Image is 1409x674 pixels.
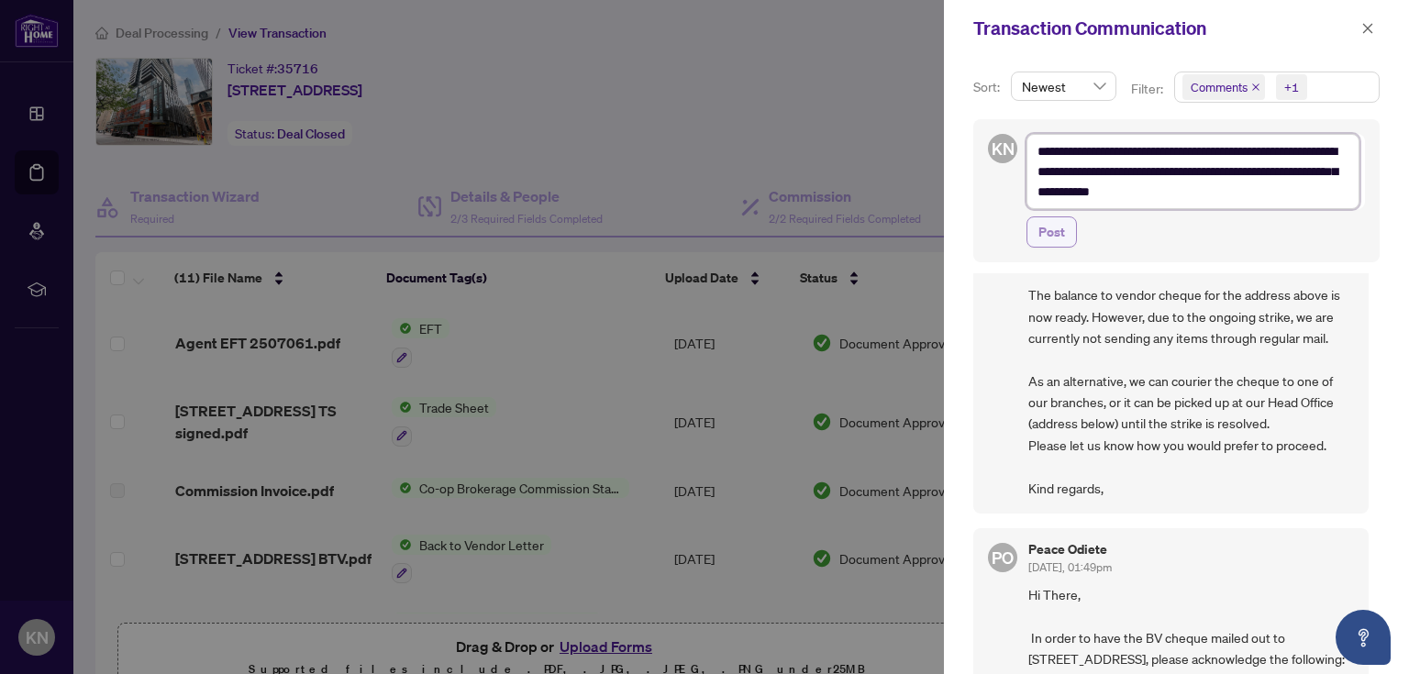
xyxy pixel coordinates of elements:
[1028,241,1354,499] span: Hi There, The balance to vendor cheque for the address above is now ready. However, due to the on...
[1284,78,1299,96] div: +1
[1191,78,1248,96] span: Comments
[1022,72,1105,100] span: Newest
[1182,74,1265,100] span: Comments
[1131,79,1166,99] p: Filter:
[1028,543,1112,556] h5: Peace Odiete
[1026,216,1077,248] button: Post
[973,77,1004,97] p: Sort:
[1361,22,1374,35] span: close
[1251,83,1260,92] span: close
[973,15,1356,42] div: Transaction Communication
[992,545,1014,570] span: PO
[992,136,1015,161] span: KN
[1336,610,1391,665] button: Open asap
[1038,217,1065,247] span: Post
[1028,560,1112,574] span: [DATE], 01:49pm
